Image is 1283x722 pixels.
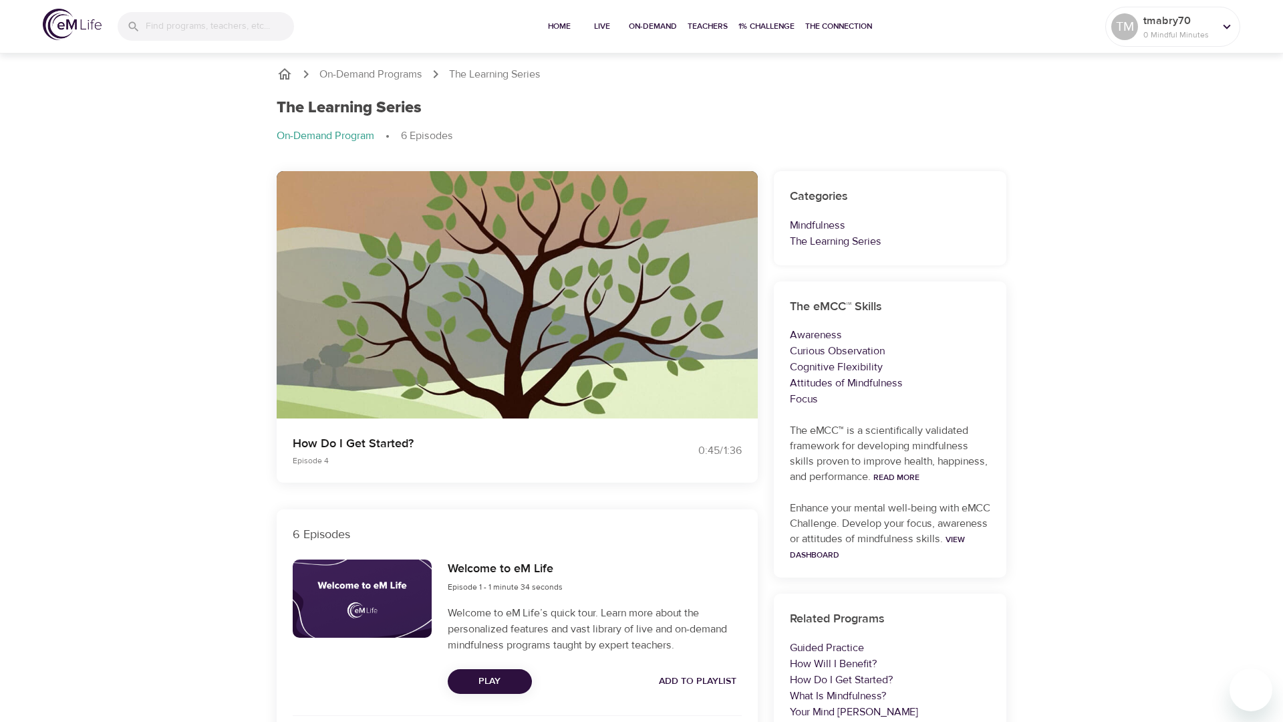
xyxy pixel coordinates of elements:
p: The eMCC™ is a scientifically validated framework for developing mindfulness skills proven to imp... [790,423,990,485]
a: How Do I Get Started? [790,673,893,687]
a: How Will I Benefit? [790,657,877,671]
nav: breadcrumb [277,128,1006,144]
span: 1% Challenge [738,19,795,33]
img: logo [43,9,102,40]
h6: Categories [790,187,990,207]
span: Home [543,19,575,33]
p: The Learning Series [790,233,990,249]
h6: Welcome to eM Life [448,560,563,579]
span: The Connection [805,19,872,33]
span: Add to Playlist [659,673,736,690]
p: Enhance your mental well-being with eMCC Challenge. Develop your focus, awareness or attitudes of... [790,501,990,562]
span: Episode 1 - 1 minute 34 seconds [448,582,563,592]
p: Cognitive Flexibility [790,359,990,375]
p: Curious Observation [790,343,990,359]
p: How Do I Get Started? [293,435,625,453]
a: What Is Mindfulness? [790,689,887,703]
p: 6 Episodes [401,128,453,144]
p: On-Demand Program [277,128,374,144]
button: Play [448,669,532,694]
a: View Dashboard [790,534,965,560]
span: On-Demand [629,19,677,33]
span: Play [458,673,521,690]
div: TM [1111,13,1138,40]
p: Mindfulness [790,217,990,233]
p: 0 Mindful Minutes [1143,29,1214,41]
p: Awareness [790,327,990,343]
p: tmabry70 [1143,13,1214,29]
p: Welcome to eM Life’s quick tour. Learn more about the personalized features and vast library of l... [448,605,742,653]
h6: Related Programs [790,610,990,629]
p: Attitudes of Mindfulness [790,375,990,391]
h6: The eMCC™ Skills [790,297,990,317]
p: Focus [790,391,990,407]
span: Live [586,19,618,33]
a: On-Demand Programs [319,67,422,82]
a: Read More [873,472,919,483]
p: The Learning Series [449,67,541,82]
span: Teachers [688,19,728,33]
p: Episode 4 [293,455,625,467]
iframe: Button to launch messaging window [1230,669,1272,711]
p: 6 Episodes [293,525,742,544]
nav: breadcrumb [277,66,1006,82]
a: Your Mind [PERSON_NAME] [790,705,918,719]
a: Guided Practice [790,641,864,654]
div: 0:45 / 1:36 [641,443,742,459]
input: Find programs, teachers, etc... [146,12,294,41]
h1: The Learning Series [277,98,422,118]
button: Add to Playlist [654,669,742,694]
